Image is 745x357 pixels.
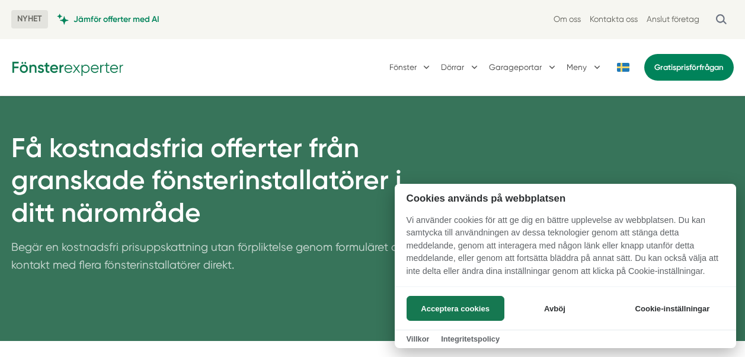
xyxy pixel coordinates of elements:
a: Integritetspolicy [441,334,500,343]
button: Avböj [507,296,602,321]
button: Cookie-inställningar [621,296,724,321]
button: Acceptera cookies [407,296,504,321]
p: Vi använder cookies för att ge dig en bättre upplevelse av webbplatsen. Du kan samtycka till anvä... [395,214,736,286]
a: Villkor [407,334,430,343]
h2: Cookies används på webbplatsen [395,193,736,204]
